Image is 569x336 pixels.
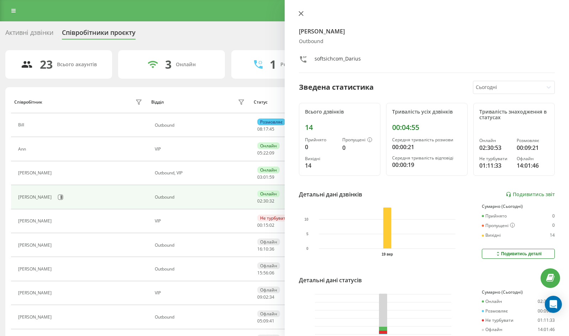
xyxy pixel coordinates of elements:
div: Ann [18,147,28,152]
div: Онлайн [257,167,280,173]
div: Сумарно (Сьогодні) [482,204,555,209]
a: Подивитись звіт [506,191,555,198]
div: 0 [342,143,374,152]
div: 14 [305,123,374,132]
div: Середня тривалість розмови [392,137,462,142]
div: Оutbound [155,267,246,272]
div: [PERSON_NAME] [18,219,53,224]
div: Розмовляє [257,119,285,125]
div: [PERSON_NAME] [18,290,53,295]
span: 00 [257,222,262,228]
div: Bill [18,122,26,127]
div: Офлайн [257,238,280,245]
div: Сумарно (Сьогодні) [482,290,555,295]
span: 32 [269,198,274,204]
div: 00:00:21 [392,143,462,151]
div: Вихідні [482,233,501,238]
div: Не турбувати [257,215,291,221]
div: 00:00:19 [392,161,462,169]
div: 14:01:46 [538,327,555,332]
span: 30 [263,198,268,204]
div: Не турбувати [479,156,511,161]
div: Активні дзвінки [5,29,53,40]
div: 3 [165,58,172,71]
div: [PERSON_NAME] [18,243,53,248]
div: VIP [155,219,246,224]
span: 15 [263,222,268,228]
div: Середня тривалість відповіді [392,156,462,161]
span: 03 [257,174,262,180]
span: 02 [257,198,262,204]
div: Пропущені [482,223,515,229]
text: 0 [306,247,308,251]
div: VIP [155,290,246,295]
div: Статус [254,100,268,105]
text: 19 вер [381,252,393,256]
div: Open Intercom Messenger [545,296,562,313]
div: Онлайн [176,62,196,68]
div: Офлайн [517,156,549,161]
span: 15 [257,270,262,276]
div: : : [257,295,274,300]
div: Розмовляють [280,62,315,68]
span: 09 [263,318,268,324]
div: Оutbound [155,243,246,248]
h4: [PERSON_NAME] [299,27,555,36]
span: 10 [263,246,268,252]
text: 10 [304,217,309,221]
div: 01:11:33 [538,318,555,323]
div: Співробітник [14,100,42,105]
div: [PERSON_NAME] [18,315,53,320]
div: Розмовляє [482,309,508,314]
div: : : [257,247,274,252]
span: 34 [269,294,274,300]
div: Не турбувати [482,318,513,323]
div: Онлайн [257,190,280,197]
div: Відділ [151,100,164,105]
div: : : [257,175,274,180]
span: 08 [257,126,262,132]
div: Офлайн [257,262,280,269]
div: Оutbound [299,38,555,44]
div: Вихідні [305,156,337,161]
div: [PERSON_NAME] [18,170,53,175]
div: Всього дзвінків [305,109,374,115]
div: 1 [270,58,276,71]
div: Онлайн [257,142,280,149]
div: Розмовляє [517,138,549,143]
span: 17 [263,126,268,132]
div: Пропущені [342,137,374,143]
div: softsichcom_Darius [315,55,361,65]
div: 14 [305,161,337,170]
span: 59 [269,174,274,180]
div: 00:09:21 [517,143,549,152]
div: 02:30:53 [538,299,555,304]
div: 0 [552,214,555,219]
div: : : [257,151,274,156]
div: Онлайн [479,138,511,143]
div: Оutbound [155,195,246,200]
button: Подивитись деталі [482,249,555,259]
div: 01:11:33 [479,161,511,170]
span: 22 [263,150,268,156]
div: : : [257,223,274,228]
span: 41 [269,318,274,324]
text: 5 [306,232,308,236]
div: Прийнято [305,137,337,142]
div: 02:30:53 [479,143,511,152]
span: 36 [269,246,274,252]
div: 0 [552,223,555,229]
span: 16 [257,246,262,252]
div: 00:04:55 [392,123,462,132]
div: 0 [305,143,337,151]
div: Офлайн [482,327,502,332]
div: Оutbound, VIP [155,170,246,175]
div: Офлайн [257,287,280,293]
span: 56 [263,270,268,276]
div: Тривалість усіх дзвінків [392,109,462,115]
div: 14 [550,233,555,238]
div: 23 [40,58,53,71]
div: Тривалість знаходження в статусах [479,109,549,121]
div: 14:01:46 [517,161,549,170]
div: Онлайн [482,299,502,304]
